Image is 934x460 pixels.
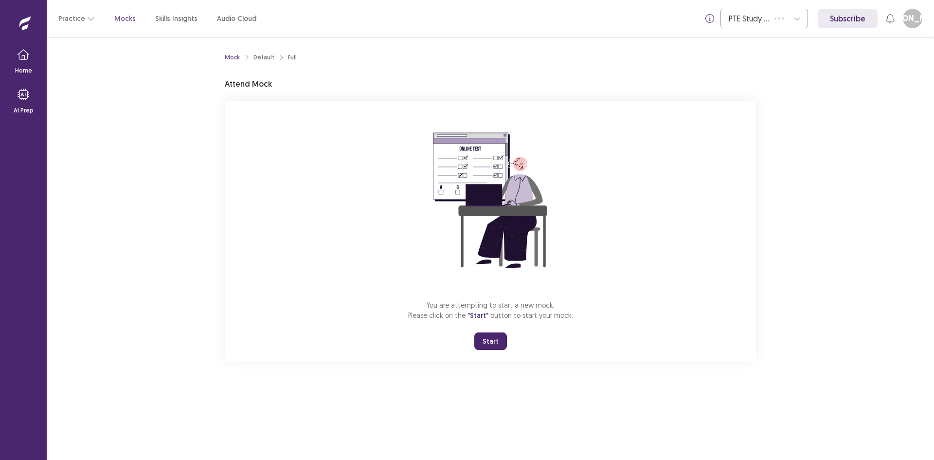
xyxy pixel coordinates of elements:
[818,9,878,28] a: Subscribe
[225,53,297,62] nav: breadcrumb
[903,9,922,28] button: [PERSON_NAME]
[225,53,240,62] a: Mock
[217,14,256,24] a: Audio Cloud
[155,14,198,24] a: Skills Insights
[408,300,573,321] p: You are attempting to start a new mock. Please click on the button to start your mock.
[58,10,95,27] button: Practice
[14,106,34,115] p: AI Prep
[114,14,136,24] a: Mocks
[474,332,507,350] button: Start
[729,9,770,28] div: PTE Study Centre
[253,53,274,62] div: Default
[225,78,272,90] p: Attend Mock
[467,311,488,320] span: "Start"
[403,113,578,288] img: attend-mock
[288,53,297,62] div: Full
[15,66,32,75] p: Home
[701,10,718,27] button: info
